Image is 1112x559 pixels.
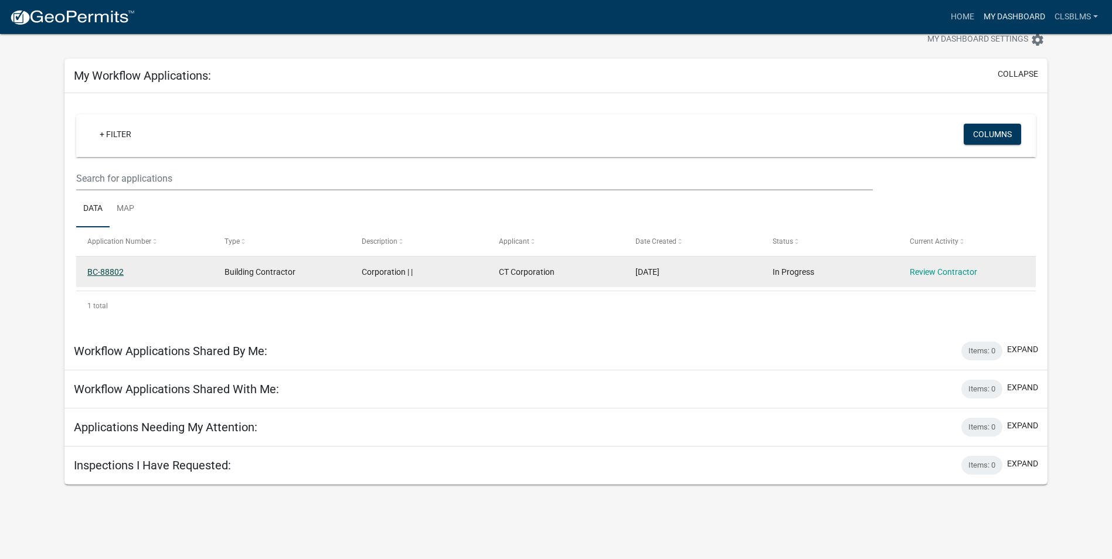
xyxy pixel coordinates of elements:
h5: Applications Needing My Attention: [74,420,257,434]
h5: My Workflow Applications: [74,69,211,83]
div: collapse [64,93,1048,332]
span: Application Number [87,237,151,246]
span: Building Contractor [225,267,295,277]
button: expand [1007,458,1038,470]
datatable-header-cell: Description [351,227,488,255]
datatable-header-cell: Type [213,227,351,255]
div: Items: 0 [961,342,1002,360]
button: expand [1007,343,1038,356]
button: My Dashboard Settingssettings [918,28,1054,51]
div: 1 total [76,291,1036,321]
a: clsblms [1050,6,1103,28]
a: Home [946,6,979,28]
h5: Workflow Applications Shared By Me: [74,344,267,358]
span: My Dashboard Settings [927,33,1028,47]
span: Applicant [499,237,529,246]
a: + Filter [90,124,141,145]
span: Type [225,237,240,246]
div: Items: 0 [961,380,1002,398]
datatable-header-cell: Application Number [76,227,213,255]
h5: Inspections I Have Requested: [74,458,231,472]
span: CT Corporation [499,267,555,277]
a: Review Contractor [910,267,977,277]
span: Description [362,237,397,246]
button: expand [1007,420,1038,432]
button: expand [1007,381,1038,394]
a: My Dashboard [979,6,1050,28]
datatable-header-cell: Status [761,227,899,255]
span: Status [773,237,793,246]
datatable-header-cell: Date Created [624,227,761,255]
datatable-header-cell: Applicant [487,227,624,255]
a: Data [76,190,110,228]
i: settings [1031,33,1045,47]
div: Items: 0 [961,456,1002,475]
span: In Progress [773,267,814,277]
h5: Workflow Applications Shared With Me: [74,382,279,396]
button: collapse [998,68,1038,80]
span: Current Activity [910,237,958,246]
button: Columns [964,124,1021,145]
input: Search for applications [76,166,873,190]
span: Corporation | | [362,267,413,277]
a: Map [110,190,141,228]
a: BC-88802 [87,267,124,277]
div: Items: 0 [961,418,1002,437]
span: Date Created [635,237,676,246]
span: 01/20/2023 [635,267,659,277]
datatable-header-cell: Current Activity [899,227,1036,255]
